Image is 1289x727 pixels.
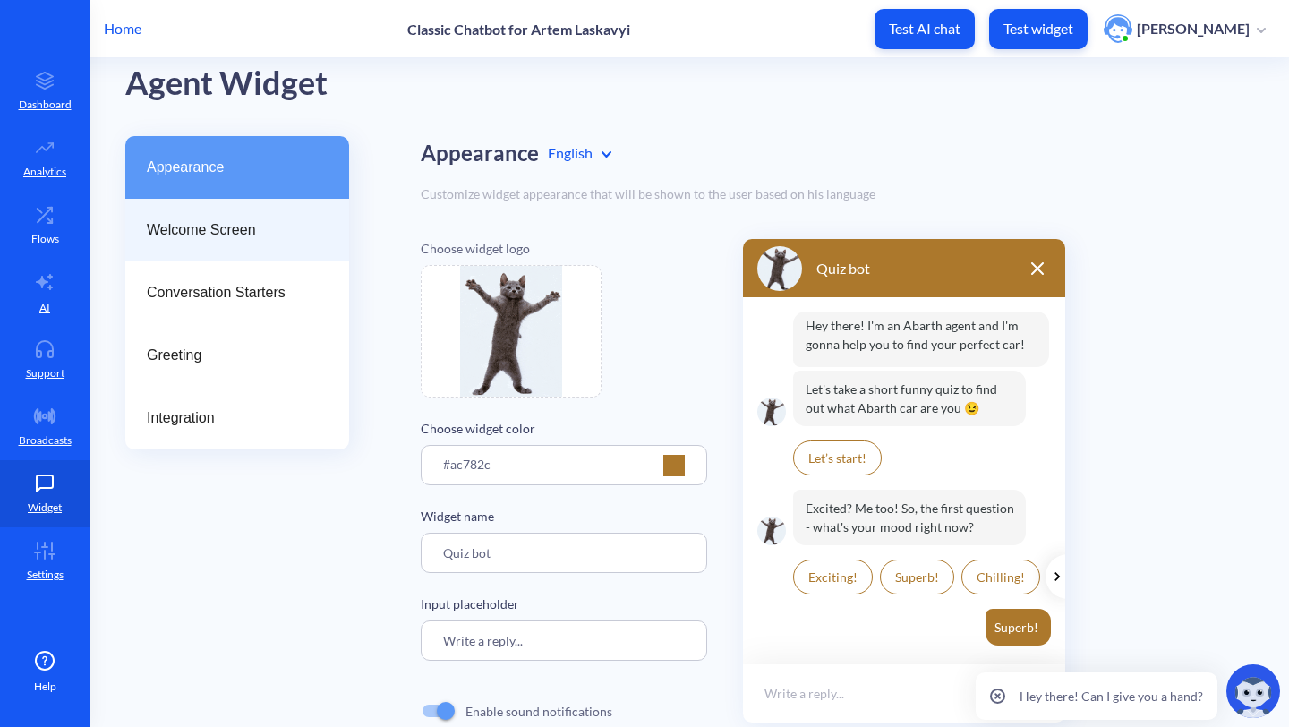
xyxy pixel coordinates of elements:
[125,387,349,449] a: Integration
[816,258,870,279] p: Quiz bot
[34,679,56,695] span: Help
[465,702,612,721] p: Enable sound notifications
[764,684,844,703] p: Write a reply...
[421,594,707,613] p: Input placeholder
[421,141,539,167] h2: Appearance
[989,9,1088,49] button: Test widget
[28,500,62,516] p: Widget
[26,365,64,381] p: Support
[19,432,72,449] p: Broadcasts
[23,164,66,180] p: Analytics
[986,609,1051,646] p: Superb!
[1003,20,1073,38] p: Test widget
[19,97,72,113] p: Dashboard
[793,490,1026,545] p: Excited? Me too! So, the first question - what's your mood right now?
[27,567,64,583] p: Settings
[125,199,349,261] a: Welcome Screen
[104,18,141,39] p: Home
[889,20,960,38] p: Test AI chat
[793,440,882,475] p: Let’s start!
[421,239,707,258] p: Choose widget logo
[1020,687,1203,706] p: Hey there! Can I give you a hand?
[421,620,707,661] input: Write your reply
[548,142,611,164] div: English
[1137,19,1250,38] p: [PERSON_NAME]
[875,9,975,49] button: Test AI chat
[125,324,349,387] a: Greeting
[125,58,1289,109] div: Agent Widget
[147,407,313,429] span: Integration
[1104,14,1132,43] img: user photo
[125,136,349,199] a: Appearance
[39,300,50,316] p: AI
[1095,13,1275,45] button: user photo[PERSON_NAME]
[961,560,1040,594] p: Chilling!
[147,157,313,178] span: Appearance
[757,398,786,426] img: logo
[147,282,313,304] span: Conversation Starters
[147,345,313,366] span: Greeting
[31,231,59,247] p: Flows
[757,246,802,291] img: logo
[421,419,707,438] p: Choose widget color
[1226,664,1280,718] img: copilot-icon.svg
[757,517,786,545] img: logo
[460,266,563,397] img: file
[147,219,313,241] span: Welcome Screen
[793,371,1026,426] p: Let's take a short funny quiz to find out what Abarth car are you 😉
[793,312,1049,367] p: Hey there! I'm an Abarth agent and I'm gonna help you to find your perfect car!
[407,21,630,38] p: Classic Chatbot for Artem Laskavyi
[793,560,873,594] p: Exciting!
[443,455,491,474] p: #ac782c
[880,560,954,594] p: Superb!
[421,184,1253,203] div: Customize widget appearance that will be shown to the user based on his language
[421,507,707,526] p: Widget name
[421,533,707,573] input: Agent
[125,261,349,324] a: Conversation Starters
